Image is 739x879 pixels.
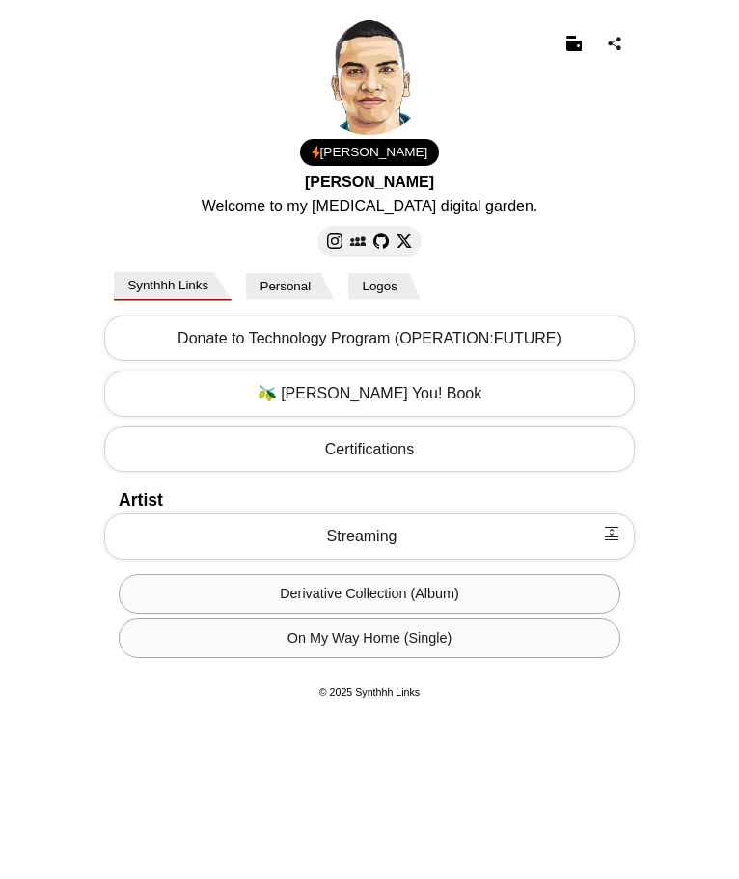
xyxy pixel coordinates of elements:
[566,36,582,51] img: Wallet
[104,371,635,417] a: 🫒 [PERSON_NAME] You! Book
[104,316,635,362] a: Donate to Technology Program (OPERATION:FUTURE)
[305,174,434,190] strong: [PERSON_NAME]
[320,142,428,163] span: [PERSON_NAME]
[246,273,334,300] button: Personal
[114,272,232,301] button: Synthhh Links
[604,526,619,541] img: Expanded
[327,233,342,249] img: Instagram
[607,36,622,51] img: Share
[104,426,635,473] a: Certifications
[119,574,620,614] a: Derivative Collection (Album)
[104,513,635,560] a: Streaming Expanded
[397,233,412,249] img: X
[148,196,591,217] p: Welcome to my [MEDICAL_DATA] digital garden.
[350,233,366,249] img: MySpace
[373,233,389,249] img: GitHub
[348,273,421,300] button: Logos
[119,618,620,658] a: On My Way Home (Single)
[319,686,420,698] small: © 2025 Synthhh Links
[119,486,620,513] h2: Artist
[312,19,427,135] img: Avatar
